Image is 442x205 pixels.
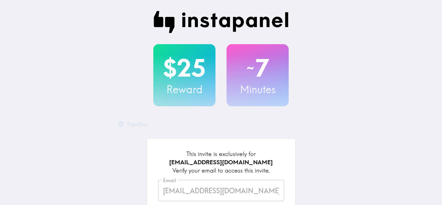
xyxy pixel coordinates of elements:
label: Email [163,177,176,184]
h3: Minutes [227,82,289,97]
span: ~ [246,58,255,78]
h3: Reward [153,82,215,97]
span: There is a new instapanel! [116,137,196,146]
p: If you qualify, you'll receive (USD) . You'll be able to choose your . [116,137,326,156]
button: Español [116,117,150,131]
h2: 7 [227,54,289,82]
img: Instapanel [153,11,289,33]
div: Español [127,119,147,129]
b: $25 [281,137,294,146]
div: [EMAIL_ADDRESS][DOMAIN_NAME] [158,158,284,166]
div: This invite is exclusively for Verify your email to access this invite. [158,150,284,174]
h2: $25 [153,54,215,82]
